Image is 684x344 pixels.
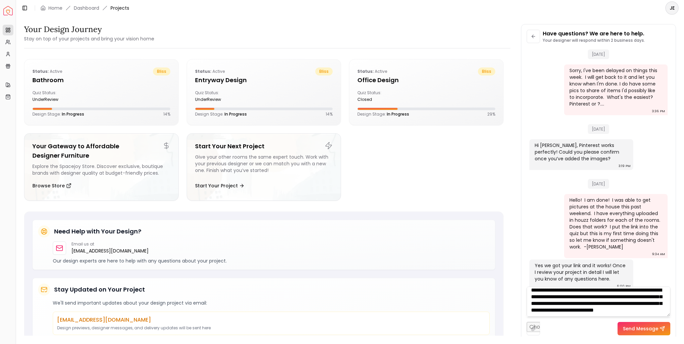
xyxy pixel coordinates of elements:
a: [EMAIL_ADDRESS][DOMAIN_NAME] [71,247,149,255]
p: Your designer will respond within 2 business days. [543,38,645,43]
p: Design Stage: [357,112,409,117]
a: Start Your Next ProjectGive your other rooms the same expert touch. Work with your previous desig... [187,133,341,201]
div: Hello! I am done! I was able to get pictures at the house this past weekend. I have everything up... [569,197,661,250]
span: [DATE] [588,179,609,189]
p: Our design experts are here to help with any questions about your project. [53,257,490,264]
nav: breadcrumb [40,5,129,11]
p: active [357,67,387,75]
h5: entryway design [195,75,333,85]
h5: Your Gateway to Affordable Designer Furniture [32,142,170,160]
div: Hi [PERSON_NAME], Pinterest works perfectly! Could you please confirm once you’ve added the images? [535,142,627,162]
h5: Stay Updated on Your Project [54,285,145,294]
div: Quiz Status: [195,90,261,102]
p: Design Stage: [195,112,247,117]
p: Design previews, designer messages, and delivery updates will be sent here [57,325,485,331]
div: Yes we got your link and it works! Once I review your project in detail I will let you know of an... [535,262,627,282]
button: Send Message [618,322,670,335]
button: Start Your Project [195,179,244,192]
p: Have questions? We are here to help. [543,30,645,38]
p: 14 % [326,112,333,117]
p: Design Stage: [32,112,84,117]
span: In Progress [387,111,409,117]
div: Quiz Status: [32,90,99,102]
div: 9:34 AM [652,251,665,257]
span: bliss [153,67,170,75]
b: Status: [32,68,49,74]
span: bliss [478,67,495,75]
a: Home [48,5,62,11]
h5: Bathroom [32,75,170,85]
span: In Progress [62,111,84,117]
h5: Start Your Next Project [195,142,333,151]
h3: Your Design Journey [24,24,154,35]
div: Give your other rooms the same expert touch. Work with your previous designer or we can match you... [195,154,333,176]
a: Your Gateway to Affordable Designer FurnitureExplore the Spacejoy Store. Discover exclusive, bout... [24,133,179,201]
div: 3:19 PM [619,163,631,169]
div: Quiz Status: [357,90,423,102]
h5: Office design [357,75,495,85]
p: Email us at [71,241,149,247]
b: Status: [195,68,211,74]
a: Spacejoy [3,6,13,15]
small: Stay on top of your projects and bring your vision home [24,35,154,42]
p: [EMAIL_ADDRESS][DOMAIN_NAME] [57,316,485,324]
span: In Progress [224,111,247,117]
button: Browse Store [32,179,71,192]
b: Status: [357,68,374,74]
img: Spacejoy Logo [3,6,13,15]
p: active [32,67,62,75]
div: Sorry, I've been delayed on things this week. I will get back to it and let you know when I'm don... [569,67,661,107]
span: JE [666,2,678,14]
a: Dashboard [74,5,99,11]
button: JE [665,1,679,15]
p: active [195,67,225,75]
div: 3:36 PM [652,108,665,115]
div: closed [357,97,423,102]
p: 14 % [163,112,170,117]
p: We'll send important updates about your design project via email: [53,300,490,306]
h5: Need Help with Your Design? [54,227,141,236]
div: 6:00 PM [617,283,631,290]
span: [DATE] [588,49,609,59]
span: Projects [111,5,129,11]
span: [DATE] [588,124,609,134]
span: bliss [315,67,333,75]
div: Explore the Spacejoy Store. Discover exclusive, boutique brands with designer quality at budget-f... [32,163,170,176]
div: underReview [32,97,99,102]
div: underReview [195,97,261,102]
p: 29 % [487,112,495,117]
